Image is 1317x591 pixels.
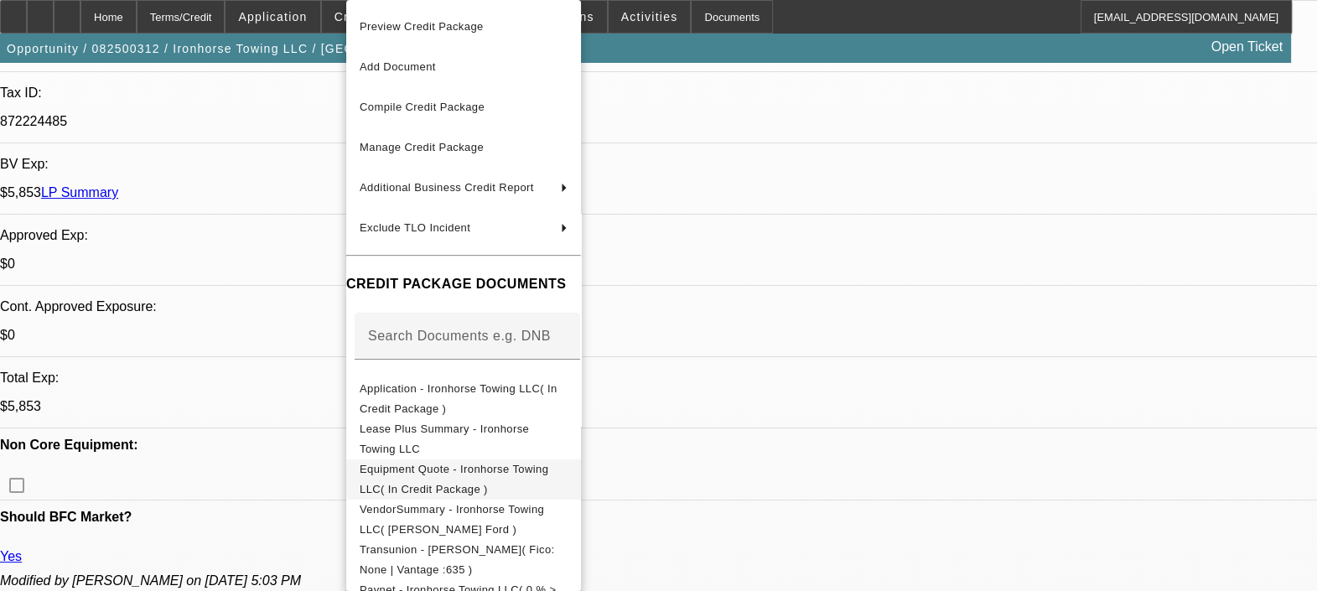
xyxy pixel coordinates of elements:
[360,221,470,234] span: Exclude TLO Incident
[346,540,581,580] button: Transunion - Tarin, Edgar( Fico: None | Vantage :635 )
[360,181,534,194] span: Additional Business Credit Report
[360,60,436,73] span: Add Document
[360,463,548,495] span: Equipment Quote - Ironhorse Towing LLC( In Credit Package )
[360,20,484,33] span: Preview Credit Package
[360,543,555,576] span: Transunion - [PERSON_NAME]( Fico: None | Vantage :635 )
[360,423,529,455] span: Lease Plus Summary - Ironhorse Towing LLC
[346,379,581,419] button: Application - Ironhorse Towing LLC( In Credit Package )
[346,274,581,294] h4: CREDIT PACKAGE DOCUMENTS
[346,419,581,459] button: Lease Plus Summary - Ironhorse Towing LLC
[360,382,557,415] span: Application - Ironhorse Towing LLC( In Credit Package )
[346,500,581,540] button: VendorSummary - Ironhorse Towing LLC( Ken Grody Ford )
[360,141,484,153] span: Manage Credit Package
[360,503,544,536] span: VendorSummary - Ironhorse Towing LLC( [PERSON_NAME] Ford )
[360,101,485,113] span: Compile Credit Package
[346,459,581,500] button: Equipment Quote - Ironhorse Towing LLC( In Credit Package )
[368,329,551,343] mat-label: Search Documents e.g. DNB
